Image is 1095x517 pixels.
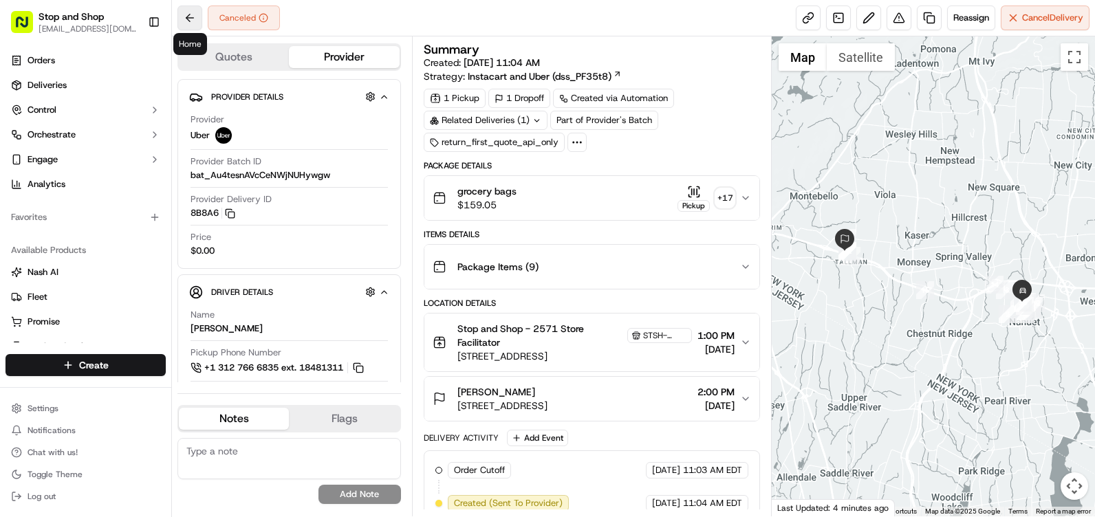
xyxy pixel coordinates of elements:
div: [PERSON_NAME] [191,322,263,335]
div: We're available if you need us! [47,145,174,156]
button: Stop and Shop - 2571 Store FacilitatorSTSH-2571[STREET_ADDRESS]1:00 PM[DATE] [424,313,759,371]
a: Analytics [6,173,166,195]
a: Product Catalog [11,340,160,353]
span: [STREET_ADDRESS] [457,399,547,412]
button: Map camera controls [1061,472,1088,500]
span: Create [79,358,109,372]
span: Provider [191,113,224,126]
a: Created via Automation [553,89,674,108]
span: Promise [28,316,60,328]
button: Notes [179,408,289,430]
span: Knowledge Base [28,199,105,213]
div: return_first_quote_api_only [424,133,565,152]
button: 8B8A6 [191,207,235,219]
button: [PERSON_NAME][STREET_ADDRESS]2:00 PM[DATE] [424,377,759,421]
span: Nash AI [28,266,58,278]
span: Control [28,104,56,116]
div: Favorites [6,206,166,228]
span: Stop and Shop - 2571 Store Facilitator [457,322,625,349]
span: [DATE] [697,399,735,412]
span: Package Items ( 9 ) [457,260,539,274]
button: Package Items (9) [424,245,759,289]
div: 3 [999,305,1017,323]
span: 1:00 PM [697,329,735,342]
span: Name [191,309,215,321]
button: Toggle fullscreen view [1061,43,1088,71]
div: Available Products [6,239,166,261]
a: 💻API Documentation [111,194,226,219]
button: Stop and Shop [39,10,104,23]
button: Promise [6,311,166,333]
button: Provider Details [189,85,389,108]
span: Uber [191,129,210,142]
span: Analytics [28,178,65,190]
span: [STREET_ADDRESS] [457,349,692,363]
span: Created (Sent To Provider) [454,497,563,509]
button: Add Event [507,430,568,446]
a: Powered byPylon [97,232,166,243]
button: Chat with us! [6,443,166,462]
div: Items Details [424,229,760,240]
div: Related Deliveries (1) [424,111,547,130]
span: $159.05 [457,198,517,212]
div: 1 Dropoff [488,89,550,108]
span: Reassign [953,12,989,24]
button: grocery bags$159.05Pickup+17 [424,176,759,220]
a: +1 312 766 6835 ext. 18481311 [191,360,366,375]
span: Orders [28,54,55,67]
a: Report a map error [1036,507,1091,515]
button: Nash AI [6,261,166,283]
div: Canceled [208,5,280,30]
a: Orders [6,49,166,71]
button: Pickup+17 [677,185,735,212]
button: Product Catalog [6,335,166,357]
span: +1 312 766 6835 ext. 18481311 [204,362,343,374]
button: Settings [6,399,166,418]
div: Start new chat [47,131,226,145]
span: Provider Delivery ID [191,193,272,206]
span: Deliveries [28,79,67,91]
div: Location Details [424,298,760,309]
span: grocery bags [457,184,517,198]
div: Package Details [424,160,760,171]
button: Fleet [6,286,166,308]
span: $0.00 [191,245,215,257]
div: 14 [986,276,1004,294]
a: Deliveries [6,74,166,96]
button: Show street map [779,43,827,71]
img: 1736555255976-a54dd68f-1ca7-489b-9aae-adbdc363a1c4 [14,131,39,156]
div: 32 [1027,294,1045,312]
input: Got a question? Start typing here... [36,89,248,103]
span: Cancel Delivery [1022,12,1083,24]
button: Driver Details [189,280,389,303]
button: [EMAIL_ADDRESS][DOMAIN_NAME] [39,23,137,34]
span: Provider Batch ID [191,155,261,168]
div: Strategy: [424,69,622,83]
button: Provider [289,46,399,68]
div: 35 [1014,294,1032,311]
span: Driver Details [211,287,273,298]
button: Toggle Theme [6,465,166,484]
div: 13 [996,281,1014,299]
button: Pickup [677,185,710,212]
span: Log out [28,491,56,502]
span: Order Cutoff [454,464,505,476]
img: Google [775,498,821,516]
span: Fleet [28,291,47,303]
button: Create [6,354,166,376]
div: 22 [838,242,856,260]
span: Created: [424,56,540,69]
div: 15 [916,281,934,299]
button: Stop and Shop[EMAIL_ADDRESS][DOMAIN_NAME] [6,5,142,38]
button: Control [6,99,166,121]
h3: Summary [424,43,479,56]
div: Pickup [677,200,710,212]
button: CancelDelivery [1001,5,1089,30]
span: Notifications [28,425,76,436]
button: Quotes [179,46,289,68]
button: Engage [6,148,166,170]
span: 11:03 AM EDT [683,464,742,476]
